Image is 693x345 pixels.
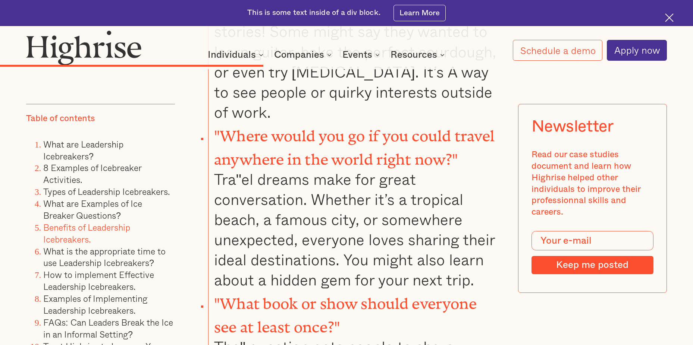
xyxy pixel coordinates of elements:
[393,5,446,21] a: Learn More
[208,50,256,59] div: Individuals
[43,221,130,246] a: Benefits of Leadership Icebreakers.
[531,117,614,136] div: Newsletter
[665,13,674,22] img: Cross icon
[391,50,447,59] div: Resources
[26,30,142,65] img: Highrise logo
[513,40,603,61] a: Schedule a demo
[43,137,123,163] a: What are Leadership Icebreakers?
[43,244,166,269] a: What is the appropriate time to use Leadership Icebreakers?
[43,268,154,293] a: How to implement Effective Leadership Icebreakers.
[43,185,170,198] a: Types of Leadership Icebreakers.
[214,295,477,328] strong: "What book or show should everyone see at least once?"
[43,292,147,317] a: Examples of Implementing Leadership Icebreakers.
[274,50,324,59] div: Companies
[247,8,380,18] div: This is some text inside of a div block.
[43,316,173,341] a: FAQs: Can Leaders Break the Ice in an Informal Setting?
[531,231,654,250] input: Your e-mail
[274,50,334,59] div: Companies
[214,127,495,161] strong: "Where would you go if you could travel anywhere in the world right now?"
[342,50,382,59] div: Events
[342,50,372,59] div: Events
[43,197,142,222] a: What are Examples of Ice Breaker Questions?
[531,149,654,218] div: Read our case studies document and learn how Highrise helped other individuals to improve their p...
[391,50,437,59] div: Resources
[43,161,141,186] a: 8 Examples of Icebreaker Activities.
[208,50,266,59] div: Individuals
[208,122,502,290] li: Tra"el dreams make for great conversation. Whether it’s a tropical beach, a famous city, or somew...
[607,40,667,61] a: Apply now
[26,113,95,124] div: Table of contents
[531,231,654,274] form: Modal Form
[531,256,654,274] input: Keep me posted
